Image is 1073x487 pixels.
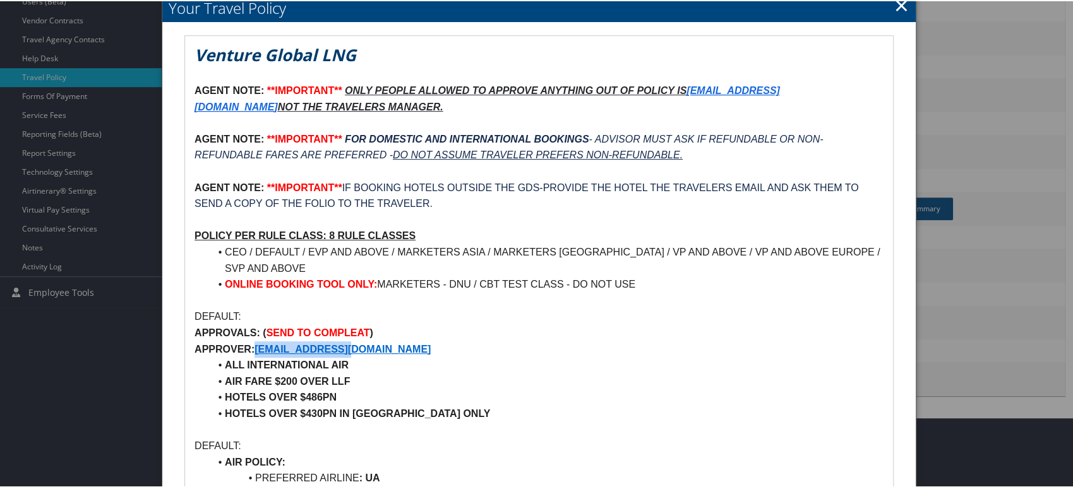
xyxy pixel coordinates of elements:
strong: : UA [359,471,380,482]
span: IF BOOKING HOTELS OUTSIDE THE GDS-PROVIDE THE HOTEL THE TRAVELERS EMAIL AND ASK THEM TO SEND A CO... [195,181,861,208]
strong: APPROVER: [195,343,255,353]
strong: AGENT NOTE: [195,181,264,192]
strong: APPROVALS: [195,326,260,337]
u: POLICY PER RULE CLASS: 8 RULE CLASSES [195,229,416,240]
li: PREFERRED AIRLINE [210,469,884,485]
strong: AGENT NOTE: [195,84,264,95]
strong: AGENT NOTE: [195,132,264,143]
a: [EMAIL_ADDRESS][DOMAIN_NAME] [255,343,431,353]
p: DEFAULT: [195,307,884,324]
em: FOR DOMESTIC AND INTERNATIONAL BOOKINGS [345,132,589,143]
strong: SEND TO COMPLEAT [267,326,370,337]
u: DO NOT ASSUME TRAVELER PREFERS NON-REFUNDABLE. [393,148,683,159]
u: ONLY PEOPLE ALLOWED TO APPROVE ANYTHING OUT OF POLICY IS [345,84,686,95]
strong: ) [369,326,373,337]
p: DEFAULT: [195,437,884,453]
a: [EMAIL_ADDRESS][DOMAIN_NAME] [195,84,780,111]
strong: AIR FARE $200 OVER LLF [225,375,350,385]
li: CEO / DEFAULT / EVP AND ABOVE / MARKETERS ASIA / MARKETERS [GEOGRAPHIC_DATA] / VP AND ABOVE / VP ... [210,243,884,275]
strong: ONLINE BOOKING TOOL ONLY: [225,278,377,288]
strong: AIR POLICY: [225,455,285,466]
li: MARKETERS - DNU / CBT TEST CLASS - DO NOT USE [210,275,884,291]
strong: HOTELS OVER $430PN IN [GEOGRAPHIC_DATA] ONLY [225,407,490,418]
em: Venture Global LNG [195,42,356,65]
strong: HOTELS OVER $486PN [225,390,337,401]
u: NOT THE TRAVELERS MANAGER. [278,100,443,111]
strong: ( [263,326,266,337]
strong: ALL INTERNATIONAL AIR [225,358,349,369]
